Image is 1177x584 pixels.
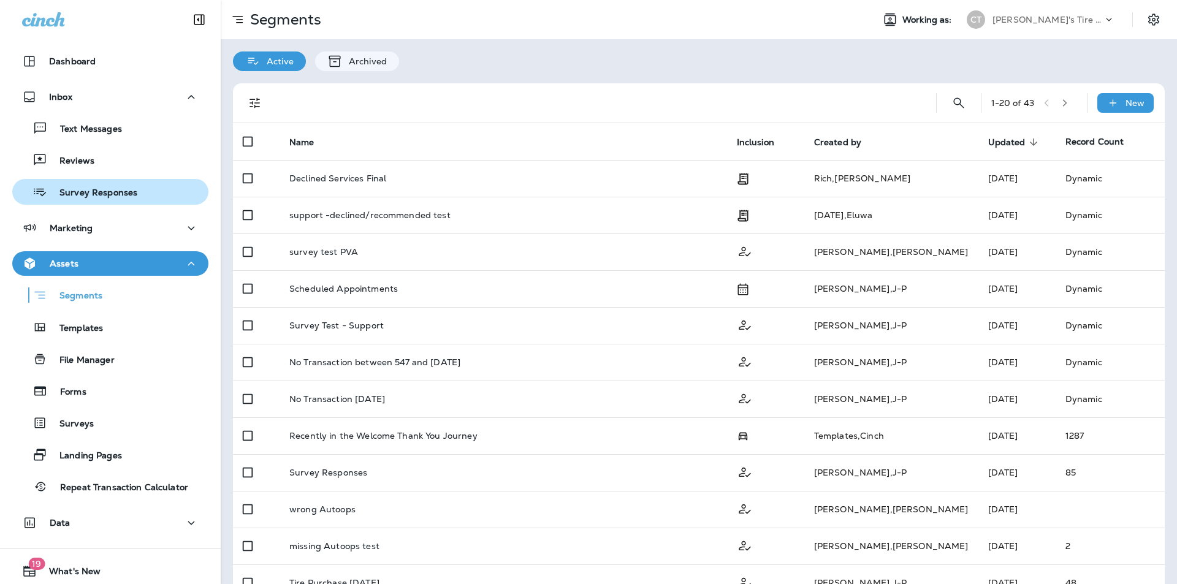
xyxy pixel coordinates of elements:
[12,378,208,404] button: Forms
[289,504,356,514] p: wrong Autoops
[12,49,208,74] button: Dashboard
[737,137,774,148] span: Inclusion
[804,160,978,197] td: Rich , [PERSON_NAME]
[737,245,753,256] span: Customer Only
[902,15,954,25] span: Working as:
[37,566,101,581] span: What's New
[1056,233,1165,270] td: Dynamic
[978,160,1056,197] td: [DATE]
[1056,381,1165,417] td: Dynamic
[1056,197,1165,233] td: Dynamic
[978,491,1056,528] td: [DATE]
[289,357,460,367] p: No Transaction between 547 and [DATE]
[737,502,753,514] span: Customer Only
[12,216,208,240] button: Marketing
[1056,454,1165,491] td: 85
[991,98,1034,108] div: 1 - 20 of 43
[804,381,978,417] td: [PERSON_NAME] , J-P
[737,209,749,220] span: Transaction
[12,251,208,276] button: Assets
[737,392,753,403] span: Customer Only
[1056,160,1165,197] td: Dynamic
[804,270,978,307] td: [PERSON_NAME] , J-P
[50,518,70,528] p: Data
[1126,98,1145,108] p: New
[12,314,208,340] button: Templates
[12,115,208,141] button: Text Messages
[978,344,1056,381] td: [DATE]
[47,323,103,335] p: Templates
[47,450,122,462] p: Landing Pages
[289,137,314,148] span: Name
[988,137,1042,148] span: Updated
[289,173,386,183] p: Declined Services Final
[12,85,208,109] button: Inbox
[48,124,122,135] p: Text Messages
[243,91,267,115] button: Filters
[737,137,790,148] span: Inclusion
[804,528,978,564] td: [PERSON_NAME] , [PERSON_NAME]
[47,419,94,430] p: Surveys
[978,307,1056,344] td: [DATE]
[737,539,753,550] span: Customer Only
[289,137,330,148] span: Name
[1143,9,1165,31] button: Settings
[289,247,358,257] p: survey test PVA
[978,528,1056,564] td: [DATE]
[978,454,1056,491] td: [DATE]
[12,282,208,308] button: Segments
[1056,270,1165,307] td: Dynamic
[804,307,978,344] td: [PERSON_NAME] , J-P
[804,344,978,381] td: [PERSON_NAME] , J-P
[804,454,978,491] td: [PERSON_NAME] , J-P
[48,387,86,398] p: Forms
[804,417,978,454] td: Templates , Cinch
[28,558,45,570] span: 19
[12,147,208,173] button: Reviews
[1056,307,1165,344] td: Dynamic
[12,442,208,468] button: Landing Pages
[47,290,102,303] p: Segments
[49,92,72,102] p: Inbox
[1056,528,1165,564] td: 2
[289,320,384,330] p: Survey Test - Support
[737,430,749,441] span: Possession
[947,91,971,115] button: Search Segments
[12,510,208,535] button: Data
[737,172,749,183] span: Transaction
[49,56,96,66] p: Dashboard
[182,7,216,32] button: Collapse Sidebar
[1056,417,1165,454] td: 1287
[737,319,753,330] span: Customer Only
[343,56,387,66] p: Archived
[978,233,1056,270] td: [DATE]
[48,482,188,494] p: Repeat Transaction Calculator
[12,559,208,583] button: 19What's New
[50,259,78,268] p: Assets
[737,283,749,294] span: Schedule
[814,137,861,148] span: Created by
[992,15,1103,25] p: [PERSON_NAME]'s Tire & Auto
[1056,344,1165,381] td: Dynamic
[814,137,877,148] span: Created by
[12,179,208,205] button: Survey Responses
[47,156,94,167] p: Reviews
[804,233,978,270] td: [PERSON_NAME] , [PERSON_NAME]
[289,468,367,477] p: Survey Responses
[978,381,1056,417] td: [DATE]
[289,394,385,404] p: No Transaction [DATE]
[289,284,398,294] p: Scheduled Appointments
[978,270,1056,307] td: [DATE]
[261,56,294,66] p: Active
[12,474,208,499] button: Repeat Transaction Calculator
[988,137,1026,148] span: Updated
[967,10,985,29] div: CT
[12,410,208,436] button: Surveys
[1065,136,1124,147] span: Record Count
[245,10,321,29] p: Segments
[289,210,451,220] p: support -declined/recommended test
[804,197,978,233] td: [DATE] , Eluwa
[50,223,93,233] p: Marketing
[978,197,1056,233] td: [DATE]
[737,466,753,477] span: Customer Only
